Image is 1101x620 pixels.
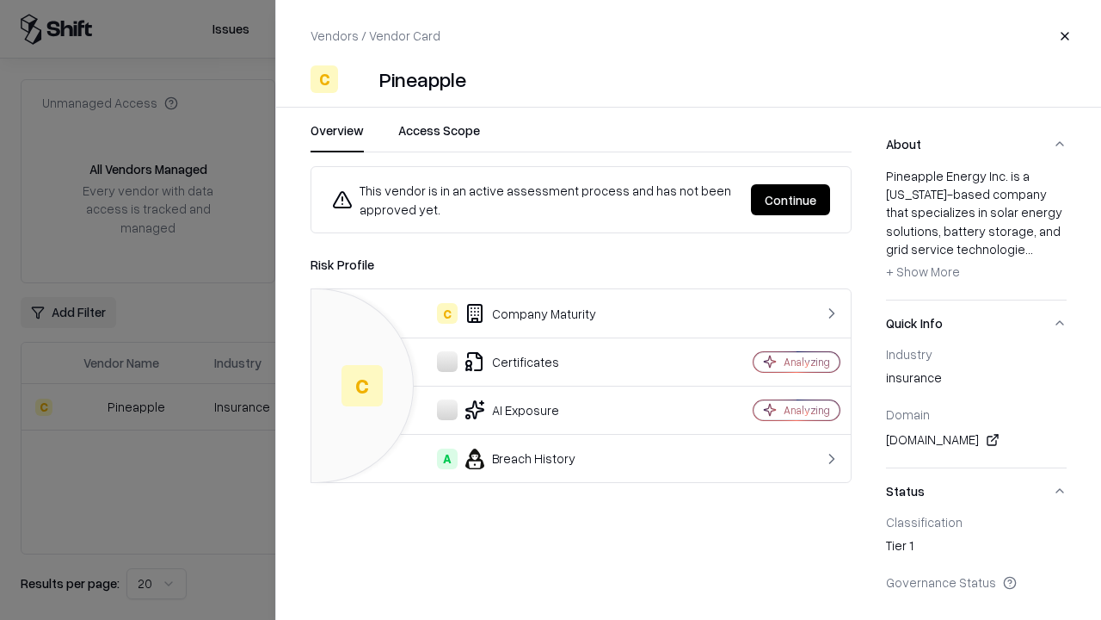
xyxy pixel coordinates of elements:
div: insurance [886,369,1067,393]
span: ... [1025,241,1033,257]
div: C [311,65,338,93]
span: + Show More [886,263,960,279]
button: Access Scope [398,121,480,152]
div: AI Exposure [325,400,693,420]
div: Industry [886,346,1067,362]
div: [DOMAIN_NAME] [886,430,1067,450]
div: Analyzing [784,403,830,418]
div: Pineapple Energy Inc. is a [US_STATE]-based company that specializes in solar energy solutions, b... [886,167,1067,286]
div: Classification [886,514,1067,530]
div: Domain [886,406,1067,422]
div: Pineapple [379,65,466,93]
div: A [437,449,458,469]
div: Company Maturity [325,303,693,324]
div: Breach History [325,449,693,469]
button: Overview [311,121,364,152]
div: C [437,303,458,324]
div: C [341,365,383,406]
div: Analyzing [784,355,830,369]
img: Pineapple [345,65,372,93]
button: Quick Info [886,301,1067,346]
div: This vendor is in an active assessment process and has not been approved yet. [332,181,737,219]
div: Quick Info [886,346,1067,468]
div: Governance Status [886,574,1067,590]
div: About [886,167,1067,300]
button: Status [886,468,1067,514]
div: Risk Profile [311,254,852,275]
p: Vendors / Vendor Card [311,27,440,45]
button: About [886,121,1067,167]
button: + Show More [886,258,960,286]
div: Tier 1 [886,536,1067,561]
div: Certificates [325,351,693,372]
button: Continue [751,184,830,215]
